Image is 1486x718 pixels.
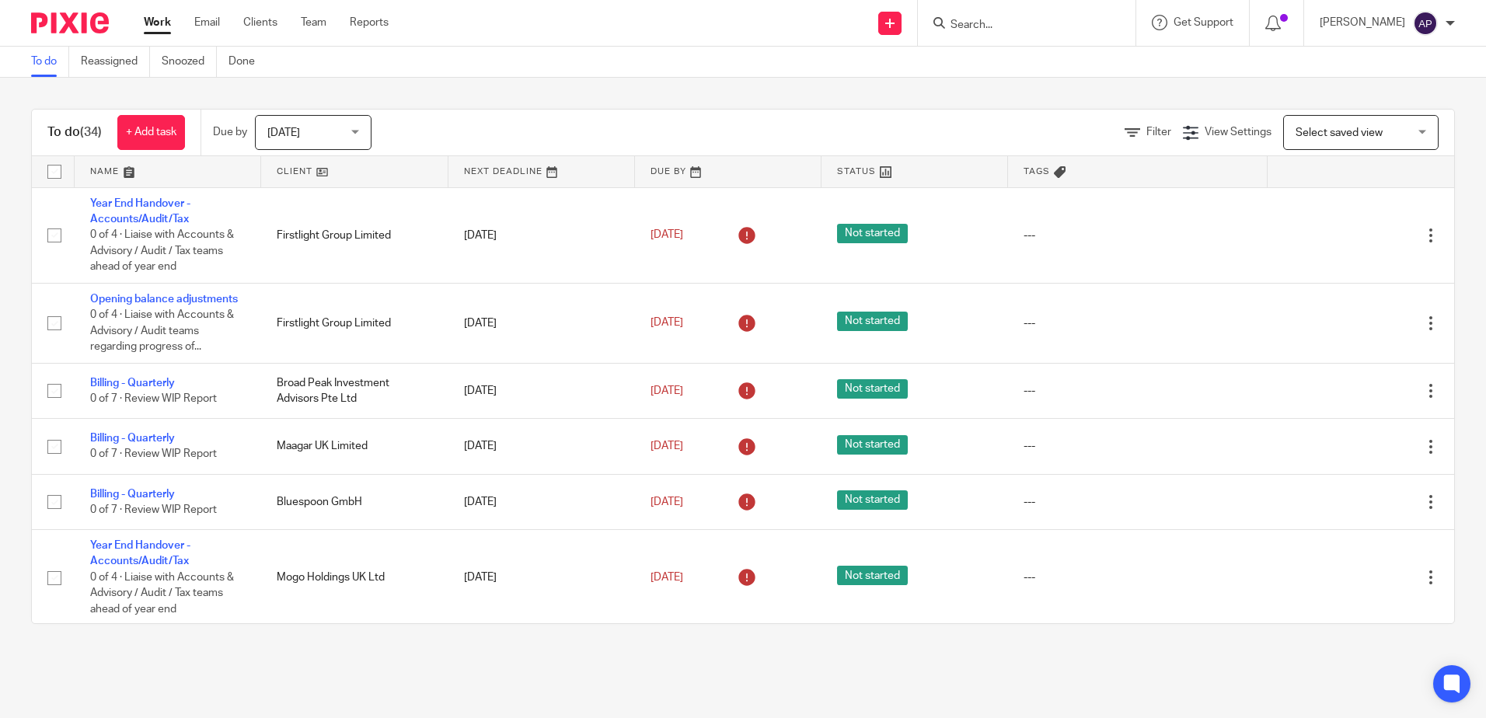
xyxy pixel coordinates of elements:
span: 0 of 4 · Liaise with Accounts & Advisory / Audit teams regarding progress of... [90,309,234,352]
td: [DATE] [448,530,635,626]
img: Pixie [31,12,109,33]
a: Billing - Quarterly [90,489,175,500]
span: Filter [1146,127,1171,138]
td: [DATE] [448,187,635,283]
a: Work [144,15,171,30]
td: Firstlight Group Limited [261,283,448,363]
span: [DATE] [651,572,683,583]
span: Select saved view [1296,127,1383,138]
td: [DATE] [448,283,635,363]
a: Team [301,15,326,30]
td: [DATE] [448,474,635,529]
div: --- [1024,228,1251,243]
td: Broad Peak Investment Advisors Pte Ltd [261,363,448,418]
a: Snoozed [162,47,217,77]
td: Maagar UK Limited [261,419,448,474]
a: Opening balance adjustments [90,294,238,305]
a: Email [194,15,220,30]
span: Not started [837,312,908,331]
h1: To do [47,124,102,141]
span: [DATE] [651,497,683,507]
div: --- [1024,570,1251,585]
a: Reassigned [81,47,150,77]
span: (34) [80,126,102,138]
span: 0 of 7 · Review WIP Report [90,449,217,460]
div: --- [1024,383,1251,399]
a: Done [228,47,267,77]
a: Clients [243,15,277,30]
a: + Add task [117,115,185,150]
input: Search [949,19,1089,33]
td: [DATE] [448,363,635,418]
span: 0 of 7 · Review WIP Report [90,393,217,404]
div: --- [1024,315,1251,331]
a: Year End Handover - Accounts/Audit/Tax [90,198,190,225]
span: Tags [1024,167,1050,176]
span: [DATE] [267,127,300,138]
span: 0 of 7 · Review WIP Report [90,504,217,515]
span: Not started [837,490,908,510]
span: [DATE] [651,441,683,451]
p: Due by [213,124,247,140]
img: svg%3E [1413,11,1438,36]
p: [PERSON_NAME] [1320,15,1405,30]
span: 0 of 4 · Liaise with Accounts & Advisory / Audit / Tax teams ahead of year end [90,229,234,272]
span: [DATE] [651,385,683,396]
td: [DATE] [448,419,635,474]
span: Not started [837,435,908,455]
a: Billing - Quarterly [90,378,175,389]
div: --- [1024,438,1251,454]
td: Bluespoon GmbH [261,474,448,529]
td: Firstlight Group Limited [261,187,448,283]
div: --- [1024,494,1251,510]
td: Mogo Holdings UK Ltd [261,530,448,626]
span: View Settings [1205,127,1271,138]
a: Billing - Quarterly [90,433,175,444]
span: Not started [837,566,908,585]
a: Year End Handover - Accounts/Audit/Tax [90,540,190,566]
span: Not started [837,224,908,243]
span: 0 of 4 · Liaise with Accounts & Advisory / Audit / Tax teams ahead of year end [90,572,234,615]
span: [DATE] [651,318,683,329]
span: Not started [837,379,908,399]
span: [DATE] [651,229,683,240]
a: Reports [350,15,389,30]
span: Get Support [1174,17,1233,28]
a: To do [31,47,69,77]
